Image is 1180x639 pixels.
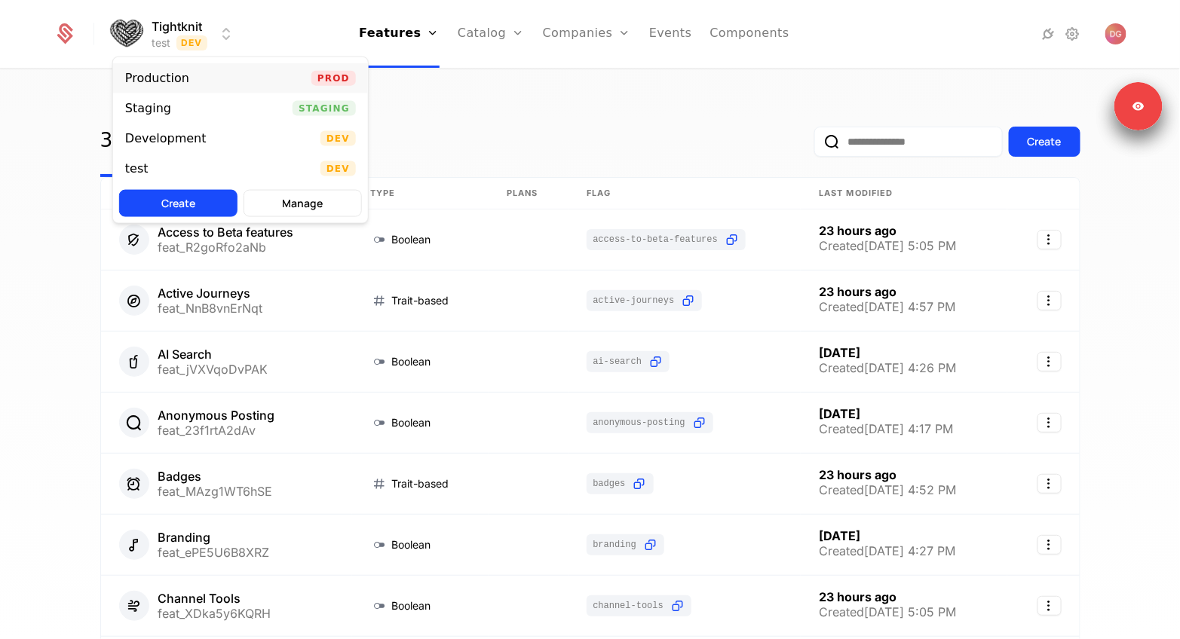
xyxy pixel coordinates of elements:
div: Staging [125,102,171,115]
button: Select action [1037,413,1062,433]
div: Development [125,133,207,145]
div: test [125,163,149,175]
span: Dev [320,161,356,176]
span: Prod [311,71,356,86]
span: Dev [320,131,356,146]
button: Select action [1037,596,1062,616]
button: Select action [1037,291,1062,310]
button: Manage [244,190,362,217]
button: Create [119,190,238,217]
span: Staging [293,101,356,116]
div: Production [125,72,189,84]
div: Select environment [112,57,369,224]
button: Select action [1037,352,1062,371]
button: Select action [1037,535,1062,555]
button: Select action [1037,474,1062,494]
button: Select action [1037,230,1062,249]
